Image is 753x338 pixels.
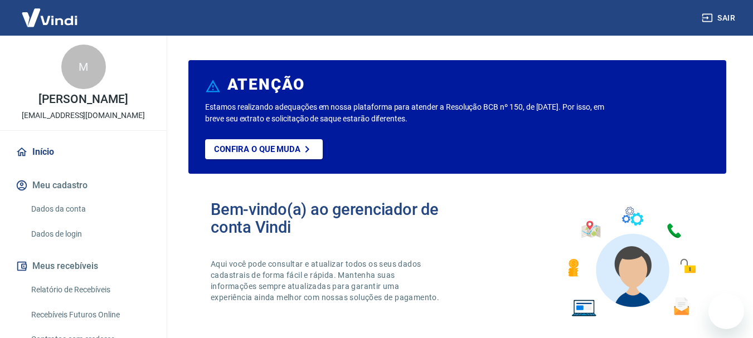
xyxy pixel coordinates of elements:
[27,223,153,246] a: Dados de login
[22,110,145,121] p: [EMAIL_ADDRESS][DOMAIN_NAME]
[13,140,153,164] a: Início
[205,139,323,159] a: Confira o que muda
[13,1,86,35] img: Vindi
[27,198,153,221] a: Dados da conta
[227,79,305,90] h6: ATENÇÃO
[211,200,458,236] h2: Bem-vindo(a) ao gerenciador de conta Vindi
[708,293,744,329] iframe: Botão para abrir a janela de mensagens
[214,144,300,154] p: Confira o que muda
[61,45,106,89] div: M
[558,200,704,324] img: Imagem de um avatar masculino com diversos icones exemplificando as funcionalidades do gerenciado...
[13,254,153,278] button: Meus recebíveis
[27,303,153,326] a: Recebíveis Futuros Online
[27,278,153,301] a: Relatório de Recebíveis
[13,173,153,198] button: Meu cadastro
[38,94,128,105] p: [PERSON_NAME]
[205,101,609,125] p: Estamos realizando adequações em nossa plataforma para atender a Resolução BCB nº 150, de [DATE]....
[211,258,441,303] p: Aqui você pode consultar e atualizar todos os seus dados cadastrais de forma fácil e rápida. Mant...
[699,8,740,28] button: Sair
